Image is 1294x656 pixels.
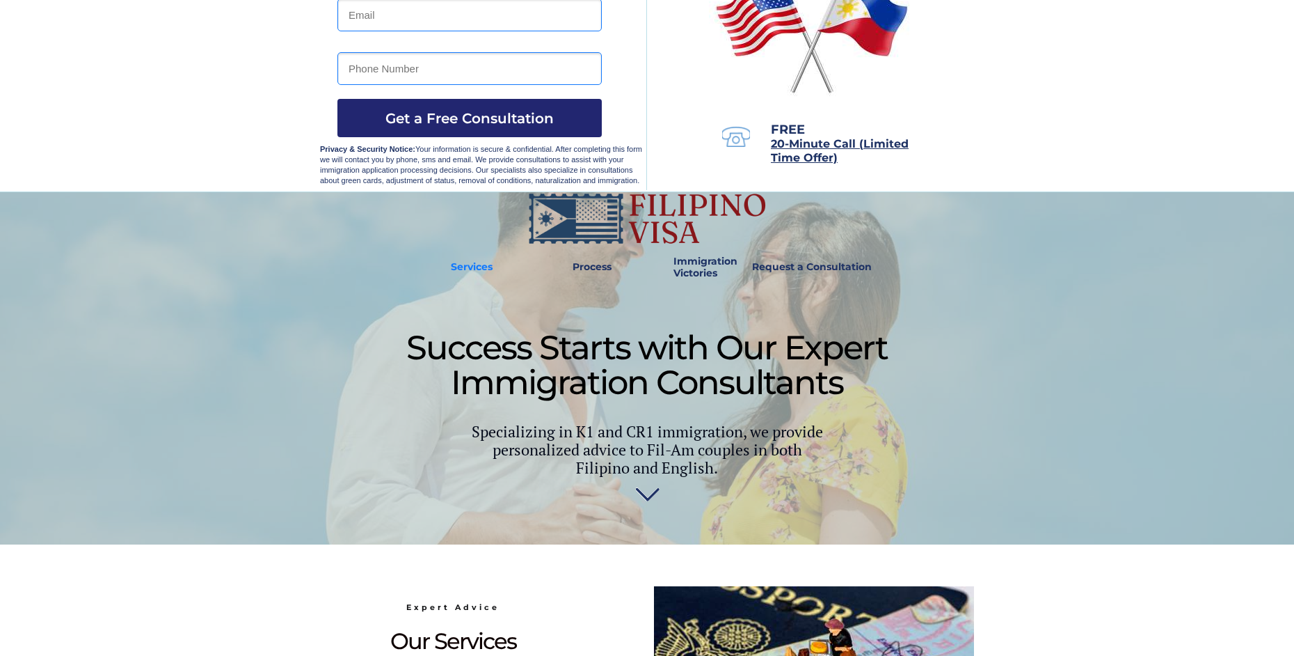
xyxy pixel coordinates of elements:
span: Your information is secure & confidential. After completing this form we will contact you by phon... [320,145,642,185]
a: 20-Minute Call (Limited Time Offer) [771,139,909,164]
span: Expert Advice [406,602,500,612]
strong: Request a Consultation [752,260,872,273]
a: Services [441,251,502,283]
span: 20-Minute Call (Limited Time Offer) [771,137,909,164]
span: Success Starts with Our Expert Immigration Consultants [406,327,888,403]
span: Specializing in K1 and CR1 immigration, we provide personalized advice to Fil-Am couples in both ... [472,421,823,478]
strong: Privacy & Security Notice: [320,145,415,153]
a: Process [566,251,618,283]
span: Our Services [390,627,516,655]
strong: Process [573,260,612,273]
strong: Services [451,260,493,273]
span: Get a Free Consultation [337,110,602,127]
a: Request a Consultation [746,251,878,283]
strong: Immigration Victories [673,255,737,279]
input: Phone Number [337,52,602,85]
button: Get a Free Consultation [337,99,602,137]
a: Immigration Victories [668,251,714,283]
span: FREE [771,122,805,137]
